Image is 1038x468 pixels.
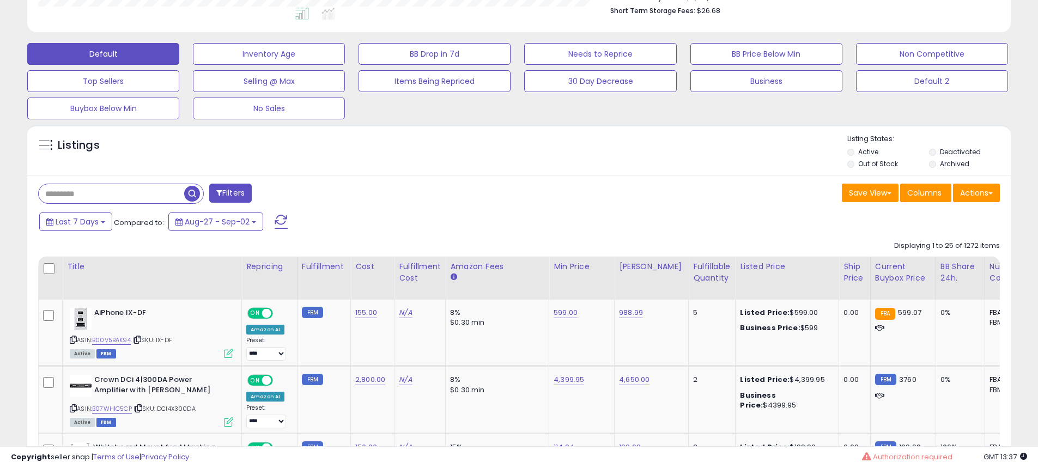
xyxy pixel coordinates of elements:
button: Inventory Age [193,43,345,65]
div: 0% [940,375,976,385]
span: All listings currently available for purchase on Amazon [70,349,95,358]
div: Title [67,261,237,272]
div: Num of Comp. [990,261,1029,284]
div: Cost [355,261,390,272]
div: $0.30 min [450,318,541,327]
button: Columns [900,184,951,202]
small: FBA [875,308,895,320]
div: 0% [940,308,976,318]
b: Short Term Storage Fees: [610,6,695,15]
span: 2025-09-10 13:37 GMT [984,452,1027,462]
strong: Copyright [11,452,51,462]
a: 155.00 [355,307,377,318]
label: Archived [940,159,969,168]
div: Displaying 1 to 25 of 1272 items [894,241,1000,251]
a: 599.00 [554,307,578,318]
small: FBM [302,307,323,318]
div: 0.00 [843,308,861,318]
div: 0.00 [843,375,861,385]
button: Business [690,70,842,92]
div: Listed Price [740,261,834,272]
div: FBM: 4 [990,385,1025,395]
button: No Sales [193,98,345,119]
span: | SKU: IX-DF [132,336,172,344]
button: Needs to Reprice [524,43,676,65]
a: 4,650.00 [619,374,649,385]
div: $4,399.95 [740,375,830,385]
span: Columns [907,187,942,198]
img: 414ZXNWcSiL._SL40_.jpg [70,308,92,330]
span: OFF [271,376,289,385]
div: ASIN: [70,375,233,426]
div: Repricing [246,261,293,272]
div: 8% [450,375,541,385]
img: 31J9tQa8XQL._SL40_.jpg [70,375,92,397]
a: 2,800.00 [355,374,385,385]
small: FBM [302,374,323,385]
span: Compared to: [114,217,164,228]
a: B07WH1C5CP [92,404,132,414]
div: Ship Price [843,261,865,284]
span: | SKU: DCI4X300DA [133,404,196,413]
div: $0.30 min [450,385,541,395]
div: ASIN: [70,308,233,357]
div: seller snap | | [11,452,189,463]
div: BB Share 24h. [940,261,980,284]
span: $26.68 [697,5,720,16]
button: Selling @ Max [193,70,345,92]
div: 2 [693,375,727,385]
a: Privacy Policy [141,452,189,462]
div: $599 [740,323,830,333]
div: FBM: 1 [990,318,1025,327]
button: Filters [209,184,252,203]
div: $599.00 [740,308,830,318]
p: Listing States: [847,134,1011,144]
div: FBA: 0 [990,375,1025,385]
div: Current Buybox Price [875,261,931,284]
span: 3760 [899,374,916,385]
span: FBM [96,349,116,358]
label: Active [858,147,878,156]
button: Non Competitive [856,43,1008,65]
b: Listed Price: [740,307,790,318]
button: 30 Day Decrease [524,70,676,92]
div: Amazon Fees [450,261,544,272]
button: BB Drop in 7d [359,43,511,65]
div: $4399.95 [740,391,830,410]
button: BB Price Below Min [690,43,842,65]
b: Listed Price: [740,374,790,385]
button: Top Sellers [27,70,179,92]
label: Out of Stock [858,159,898,168]
b: Business Price: [740,390,775,410]
a: B00V5BAK94 [92,336,131,345]
div: Amazon AI [246,325,284,335]
button: Actions [953,184,1000,202]
a: 4,399.95 [554,374,584,385]
button: Buybox Below Min [27,98,179,119]
a: 988.99 [619,307,643,318]
span: All listings currently available for purchase on Amazon [70,418,95,427]
small: Amazon Fees. [450,272,457,282]
div: Fulfillment [302,261,346,272]
button: Default 2 [856,70,1008,92]
label: Deactivated [940,147,981,156]
a: N/A [399,374,412,385]
div: 5 [693,308,727,318]
button: Save View [842,184,899,202]
div: Fulfillable Quantity [693,261,731,284]
div: Preset: [246,404,289,429]
b: AiPhone IX-DF [94,308,227,321]
span: Aug-27 - Sep-02 [185,216,250,227]
div: Fulfillment Cost [399,261,441,284]
button: Last 7 Days [39,212,112,231]
div: Amazon AI [246,392,284,402]
span: ON [248,376,262,385]
b: Business Price: [740,323,800,333]
small: FBM [875,374,896,385]
span: Last 7 Days [56,216,99,227]
b: Crown DCi 4|300DA Power Amplifier with [PERSON_NAME] [94,375,227,398]
div: Preset: [246,337,289,361]
a: N/A [399,307,412,318]
span: FBM [96,418,116,427]
div: 8% [450,308,541,318]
